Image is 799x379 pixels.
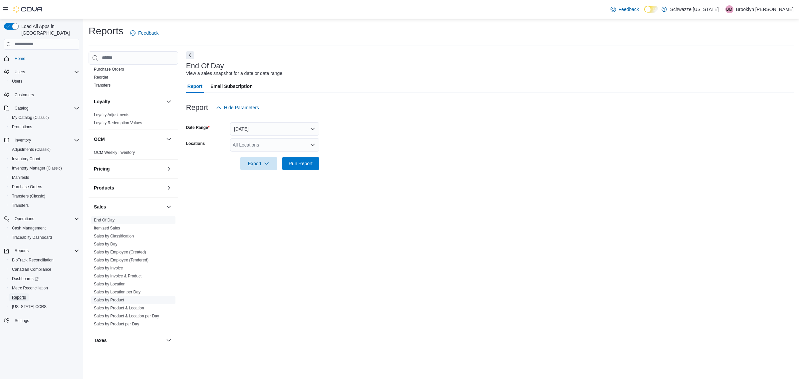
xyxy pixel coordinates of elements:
[13,6,43,13] img: Cova
[7,265,82,274] button: Canadian Compliance
[94,83,111,88] span: Transfers
[15,248,29,253] span: Reports
[94,250,146,254] a: Sales by Employee (Created)
[7,302,82,311] button: [US_STATE] CCRS
[186,51,194,59] button: Next
[9,114,79,122] span: My Catalog (Classic)
[12,54,79,63] span: Home
[12,166,62,171] span: Inventory Manager (Classic)
[186,104,208,112] h3: Report
[7,113,82,122] button: My Catalog (Classic)
[9,265,79,273] span: Canadian Compliance
[165,98,173,106] button: Loyalty
[94,136,163,143] button: OCM
[12,136,34,144] button: Inventory
[15,106,28,111] span: Catalog
[128,26,161,40] a: Feedback
[94,113,130,117] a: Loyalty Adjustments
[94,98,163,105] button: Loyalty
[9,284,51,292] a: Metrc Reconciliation
[244,157,273,170] span: Export
[12,295,26,300] span: Reports
[15,92,34,98] span: Customers
[15,138,31,143] span: Inventory
[12,79,22,84] span: Users
[9,275,79,283] span: Dashboards
[1,246,82,255] button: Reports
[94,203,163,210] button: Sales
[12,91,37,99] a: Customers
[9,275,41,283] a: Dashboards
[7,283,82,293] button: Metrc Reconciliation
[94,166,163,172] button: Pricing
[94,67,124,72] span: Purchase Orders
[12,235,52,240] span: Traceabilty Dashboard
[9,183,79,191] span: Purchase Orders
[94,337,163,344] button: Taxes
[1,214,82,223] button: Operations
[721,5,723,13] p: |
[9,146,53,154] a: Adjustments (Classic)
[4,51,79,343] nav: Complex example
[94,75,108,80] a: Reorder
[94,282,126,286] a: Sales by Location
[12,247,31,255] button: Reports
[12,203,29,208] span: Transfers
[94,258,148,262] a: Sales by Employee (Tendered)
[12,285,48,291] span: Metrc Reconciliation
[12,68,28,76] button: Users
[94,265,123,271] span: Sales by Invoice
[7,201,82,210] button: Transfers
[9,293,79,301] span: Reports
[210,80,253,93] span: Email Subscription
[9,293,29,301] a: Reports
[94,166,110,172] h3: Pricing
[9,256,56,264] a: BioTrack Reconciliation
[726,5,732,13] span: BM
[15,216,34,221] span: Operations
[9,192,79,200] span: Transfers (Classic)
[94,281,126,287] span: Sales by Location
[94,306,144,310] a: Sales by Product & Location
[9,123,79,131] span: Promotions
[94,322,139,326] a: Sales by Product per Day
[9,224,48,232] a: Cash Management
[94,290,140,294] a: Sales by Location per Day
[165,336,173,344] button: Taxes
[12,215,37,223] button: Operations
[12,276,39,281] span: Dashboards
[89,24,124,38] h1: Reports
[94,234,134,238] a: Sales by Classification
[15,318,29,323] span: Settings
[94,297,124,303] span: Sales by Product
[9,192,48,200] a: Transfers (Classic)
[9,77,79,85] span: Users
[12,175,29,180] span: Manifests
[186,62,224,70] h3: End Of Day
[94,136,105,143] h3: OCM
[670,5,719,13] p: Schwazze [US_STATE]
[9,284,79,292] span: Metrc Reconciliation
[12,193,45,199] span: Transfers (Classic)
[186,70,284,77] div: View a sales snapshot for a date or date range.
[94,337,107,344] h3: Taxes
[94,305,144,311] span: Sales by Product & Location
[7,233,82,242] button: Traceabilty Dashboard
[94,185,114,191] h3: Products
[230,122,319,136] button: [DATE]
[12,215,79,223] span: Operations
[644,6,658,13] input: Dark Mode
[282,157,319,170] button: Run Report
[9,303,79,311] span: Washington CCRS
[725,5,733,13] div: Brooklyn Michele Carlton
[7,223,82,233] button: Cash Management
[1,136,82,145] button: Inventory
[224,104,259,111] span: Hide Parameters
[7,164,82,173] button: Inventory Manager (Classic)
[9,224,79,232] span: Cash Management
[89,216,178,331] div: Sales
[9,114,52,122] a: My Catalog (Classic)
